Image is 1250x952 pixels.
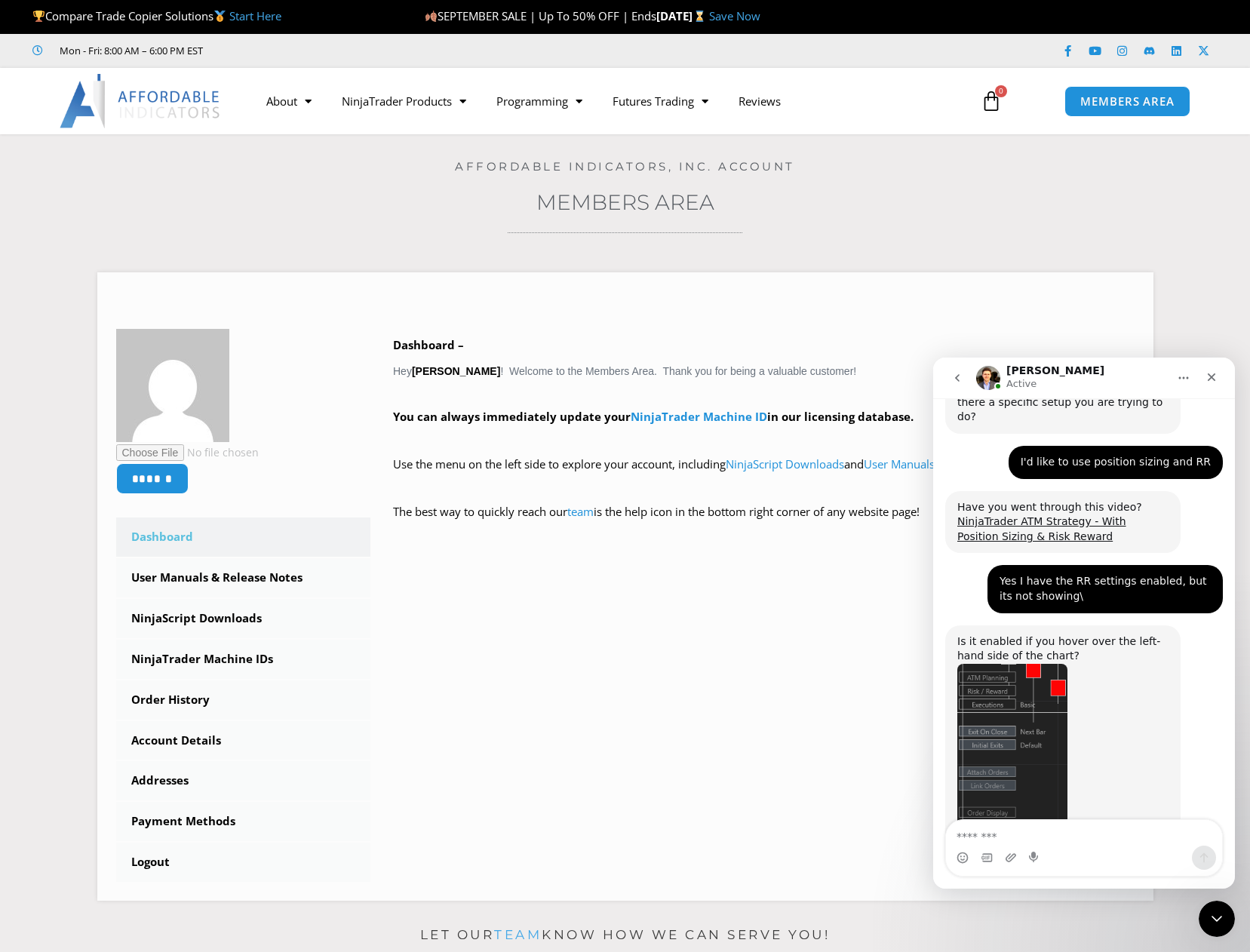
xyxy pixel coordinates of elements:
div: Have you went through this video?NinjaTrader ATM Strategy - With Position Sizing & Risk Reward [12,134,247,196]
b: Dashboard – [393,337,464,352]
a: NinjaScript Downloads [726,456,844,471]
nav: Menu [251,84,963,118]
button: Gif picker [48,494,60,506]
a: Logout [116,843,371,882]
img: 🏆 [33,11,45,22]
span: MEMBERS AREA [1080,96,1175,107]
a: NinjaScript Downloads [116,599,371,638]
span: SEPTEMBER SALE | Up To 50% OFF | Ends [425,8,656,23]
strong: [DATE] [656,8,708,23]
iframe: Customer reviews powered by Trustpilot [224,43,450,58]
a: MEMBERS AREA [1064,86,1190,117]
div: I'd like to use position sizing and RR [75,88,290,121]
button: Emoji picker [23,494,35,506]
div: I'd like to use position sizing and RR [88,97,278,112]
a: Members Area [536,189,714,215]
img: 🍂 [425,11,437,22]
a: NinjaTrader Machine IDs [116,640,371,679]
a: Account Details [116,721,371,760]
iframe: Intercom live chat [933,358,1235,889]
p: Let our know how we can serve you! [97,923,1153,947]
span: Mon - Fri: 8:00 AM – 6:00 PM EST [56,41,203,60]
a: Reviews [723,84,796,118]
p: The best way to quickly reach our is the help icon in the bottom right corner of any website page! [393,502,1135,544]
div: Jatinder says… [12,207,290,267]
div: David says… [12,134,290,208]
span: 0 [995,85,1007,97]
a: NinjaTrader Products [327,84,481,118]
img: LogoAI | Affordable Indicators – NinjaTrader [60,74,222,128]
a: User Manuals & Release Notes [116,558,371,597]
a: Order History [116,680,371,720]
strong: You can always immediately update your in our licensing database. [393,409,914,424]
a: Futures Trading [597,84,723,118]
button: Start recording [96,494,108,506]
span: Compare Trade Copier Solutions [32,8,281,23]
textarea: Message… [13,462,289,488]
div: Is it enabled if you hover over the left-hand side of the chart? [12,268,247,517]
a: team [567,504,594,519]
button: Send a message… [259,488,283,512]
div: Yes I have the RR settings enabled, but its not showing\ [54,207,290,255]
div: David says… [12,268,290,551]
a: NinjaTrader ATM Strategy - With Position Sizing & Risk Reward [24,158,193,185]
a: Payment Methods [116,802,371,841]
strong: [PERSON_NAME] [412,365,500,377]
a: Affordable Indicators, Inc. Account [455,159,795,174]
a: Addresses [116,761,371,800]
img: e9244dac31e27814b1c8399a8a90f73dc17463dc1a02ec8e6444c38ba191d7ba [116,329,229,442]
a: team [494,927,542,942]
p: Use the menu on the left side to explore your account, including and . [393,454,1135,496]
div: Yes I have the RR settings enabled, but its not showing\ [66,217,278,246]
img: 🥇 [214,11,226,22]
a: Programming [481,84,597,118]
a: About [251,84,327,118]
a: User Manuals [864,456,935,471]
a: Start Here [229,8,281,23]
iframe: Intercom live chat [1199,901,1235,937]
a: 0 [958,79,1024,123]
nav: Account pages [116,517,371,882]
div: Is it enabled if you hover over the left-hand side of the chart? [24,277,235,306]
a: Save Now [709,8,760,23]
a: NinjaTrader Machine ID [631,409,767,424]
div: Have you went through this video? [24,143,235,158]
a: Dashboard [116,517,371,557]
img: ⌛ [694,11,705,22]
div: Hey ! Welcome to the Members Area. Thank you for being a valuable customer! [393,335,1135,544]
button: Upload attachment [72,494,84,506]
div: Jatinder says… [12,88,290,134]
